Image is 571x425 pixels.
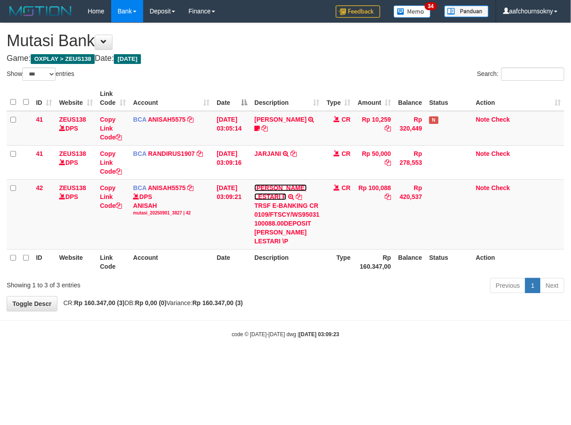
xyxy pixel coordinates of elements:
div: mutasi_20250901_3827 | 42 [133,210,209,216]
th: Date: activate to sort column descending [213,86,251,111]
a: RANDIRUS1907 [148,150,195,157]
a: Note [476,184,490,191]
a: Copy Link Code [100,116,122,141]
span: [DATE] [114,54,141,64]
a: [PERSON_NAME] LESTARI P [254,184,306,200]
a: Copy JARJANI to clipboard [290,150,297,157]
a: Copy Rp 50,000 to clipboard [385,159,391,166]
div: TRSF E-BANKING CR 0109/FTSCY/WS95031 100088.00DEPOSIT [PERSON_NAME] LESTARI \P [254,201,319,246]
th: Website [56,249,97,274]
th: Balance [394,86,426,111]
a: Next [540,278,564,293]
a: [PERSON_NAME] [254,116,306,123]
input: Search: [501,68,564,81]
img: Feedback.jpg [336,5,380,18]
a: ZEUS138 [59,184,86,191]
a: Copy ANISAH5575 to clipboard [187,116,193,123]
strong: Rp 160.347,00 (3) [193,299,243,306]
a: Copy Rp 10,259 to clipboard [385,125,391,132]
span: 34 [425,2,437,10]
a: Toggle Descr [7,296,57,311]
span: OXPLAY > ZEUS138 [31,54,95,64]
td: Rp 10,259 [354,111,394,146]
th: ID: activate to sort column ascending [32,86,56,111]
th: Link Code [97,249,130,274]
small: code © [DATE]-[DATE] dwg | [232,331,339,338]
a: ZEUS138 [59,150,86,157]
th: Action [472,249,564,274]
img: MOTION_logo.png [7,4,74,18]
td: Rp 420,537 [394,179,426,249]
a: Copy ANISAH5575 to clipboard [187,184,193,191]
th: Account: activate to sort column ascending [129,86,213,111]
th: Type [323,249,354,274]
th: Status [426,86,472,111]
th: Website: activate to sort column ascending [56,86,97,111]
a: Previous [490,278,526,293]
a: Check [491,184,510,191]
img: Button%20Memo.svg [394,5,431,18]
td: [DATE] 03:09:16 [213,145,251,179]
a: Copy TRIANA LESTARI P to clipboard [296,193,302,200]
strong: Rp 160.347,00 (3) [74,299,125,306]
img: panduan.png [444,5,489,17]
strong: Rp 0,00 (0) [135,299,167,306]
label: Search: [477,68,564,81]
td: Rp 320,449 [394,111,426,146]
th: Date [213,249,251,274]
th: Description: activate to sort column ascending [251,86,323,111]
td: Rp 50,000 [354,145,394,179]
a: Copy Rp 100,088 to clipboard [385,193,391,200]
span: CR: DB: Variance: [59,299,243,306]
th: Rp 160.347,00 [354,249,394,274]
span: BCA [133,116,146,123]
a: Check [491,116,510,123]
span: 41 [36,116,43,123]
th: Link Code: activate to sort column ascending [97,86,130,111]
select: Showentries [22,68,56,81]
a: ANISAH5575 [148,184,186,191]
a: ANISAH5575 [148,116,186,123]
td: DPS [56,179,97,249]
th: Account [129,249,213,274]
td: Rp 100,088 [354,179,394,249]
span: 41 [36,150,43,157]
span: BCA [133,150,146,157]
a: Copy DONI ARDIYAN to clipboard [261,125,268,132]
div: DPS ANISAH [133,192,209,216]
div: Showing 1 to 3 of 3 entries [7,277,231,290]
span: BCA [133,184,146,191]
a: Note [476,150,490,157]
a: Check [491,150,510,157]
td: DPS [56,145,97,179]
strong: [DATE] 03:09:23 [299,331,339,338]
span: CR [342,116,350,123]
td: DPS [56,111,97,146]
span: 42 [36,184,43,191]
h4: Game: Date: [7,54,564,63]
h1: Mutasi Bank [7,32,564,50]
span: Has Note [429,116,438,124]
th: Status [426,249,472,274]
th: ID [32,249,56,274]
a: JARJANI [254,150,281,157]
td: [DATE] 03:05:14 [213,111,251,146]
span: CR [342,150,350,157]
a: ZEUS138 [59,116,86,123]
label: Show entries [7,68,74,81]
a: Copy Link Code [100,184,122,209]
a: Note [476,116,490,123]
a: 1 [525,278,540,293]
a: Copy Link Code [100,150,122,175]
span: CR [342,184,350,191]
th: Type: activate to sort column ascending [323,86,354,111]
th: Description [251,249,323,274]
td: [DATE] 03:09:21 [213,179,251,249]
a: Copy RANDIRUS1907 to clipboard [197,150,203,157]
td: Rp 278,553 [394,145,426,179]
th: Balance [394,249,426,274]
th: Action: activate to sort column ascending [472,86,564,111]
th: Amount: activate to sort column ascending [354,86,394,111]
